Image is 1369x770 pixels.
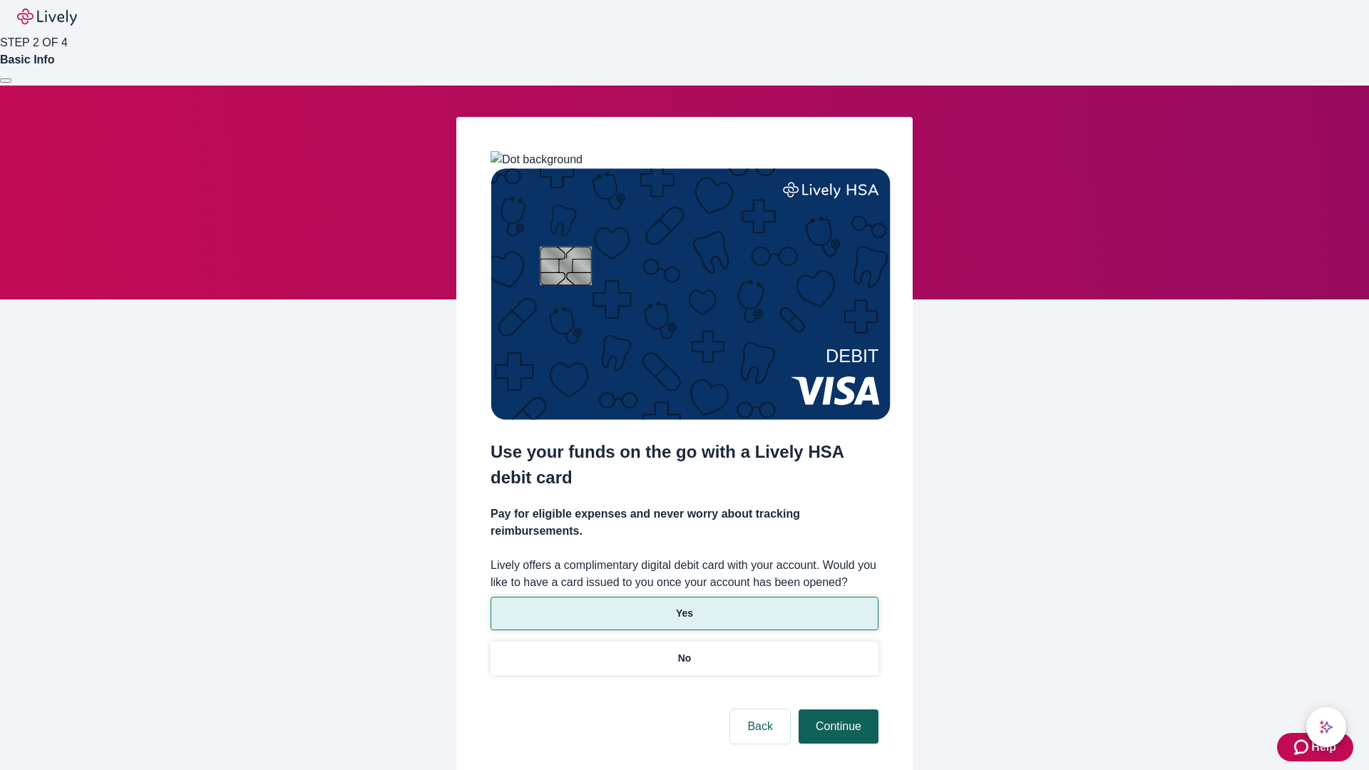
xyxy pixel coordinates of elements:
svg: Zendesk support icon [1294,739,1311,756]
img: Lively [17,9,77,26]
svg: Lively AI Assistant [1319,720,1333,734]
button: Yes [491,597,878,630]
img: Dot background [491,151,583,168]
p: No [678,651,692,666]
button: Zendesk support iconHelp [1277,733,1353,761]
button: Back [730,709,790,744]
button: Continue [799,709,878,744]
span: Help [1311,739,1336,756]
label: Lively offers a complimentary digital debit card with your account. Would you like to have a card... [491,557,878,591]
button: No [491,642,878,675]
button: chat [1306,707,1346,747]
h4: Pay for eligible expenses and never worry about tracking reimbursements. [491,505,878,540]
h2: Use your funds on the go with a Lively HSA debit card [491,439,878,491]
img: Debit card [491,168,891,420]
p: Yes [676,606,693,621]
